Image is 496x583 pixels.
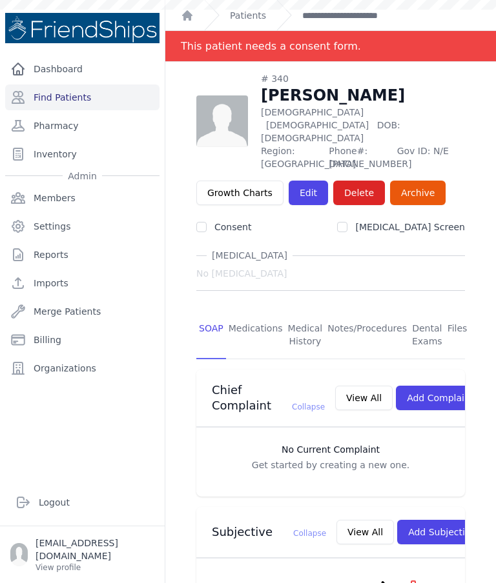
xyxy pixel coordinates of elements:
h3: Chief Complaint [212,382,325,413]
a: [EMAIL_ADDRESS][DOMAIN_NAME] View profile [10,537,154,573]
button: Add Complaint [396,386,484,410]
a: Pharmacy [5,113,160,139]
a: Inventory [5,141,160,167]
button: Delete [333,181,385,205]
label: Consent [214,222,251,232]
h1: [PERSON_NAME] [261,85,465,106]
p: View profile [36,562,154,573]
a: SOAP [196,311,226,359]
a: Merge Patients [5,299,160,324]
a: Medications [226,311,285,359]
span: Gov ID: N/E [397,144,465,170]
a: Medical History [285,311,325,359]
div: Notification [165,31,496,62]
a: Imports [5,270,160,296]
a: Growth Charts [196,181,284,205]
a: Files [445,311,470,359]
a: Billing [5,327,160,353]
span: Collapse [293,529,326,538]
p: Get started by creating a new one. [209,459,452,471]
p: [DEMOGRAPHIC_DATA] [261,106,465,144]
h3: No Current Complaint [209,443,452,456]
a: Settings [5,213,160,239]
span: [DEMOGRAPHIC_DATA] [266,120,369,130]
label: [MEDICAL_DATA] Screen [355,222,465,232]
div: This patient needs a consent form. [181,31,361,61]
div: # 340 [261,72,465,85]
a: Dashboard [5,56,160,82]
button: View All [335,386,393,410]
a: Dental Exams [409,311,445,359]
a: Edit [289,181,328,205]
span: Phone#: [PHONE_NUMBER] [329,144,389,170]
img: Medical Missions EMR [5,13,160,43]
a: Archive [390,181,446,205]
button: Add Subjective [397,520,487,544]
a: Members [5,185,160,211]
span: Region: [GEOGRAPHIC_DATA] [261,144,321,170]
a: Find Patients [5,84,160,110]
span: No [MEDICAL_DATA] [196,267,287,280]
span: [MEDICAL_DATA] [207,249,293,262]
img: person-242608b1a05df3501eefc295dc1bc67a.jpg [196,95,248,147]
p: [EMAIL_ADDRESS][DOMAIN_NAME] [36,537,154,562]
span: Collapse [292,402,325,411]
a: Patients [230,9,266,22]
a: Reports [5,242,160,268]
a: Organizations [5,355,160,381]
span: Admin [63,170,102,183]
button: View All [336,520,394,544]
a: Notes/Procedures [325,311,409,359]
nav: Tabs [196,311,465,359]
a: Logout [10,489,154,515]
h3: Subjective [212,524,326,540]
